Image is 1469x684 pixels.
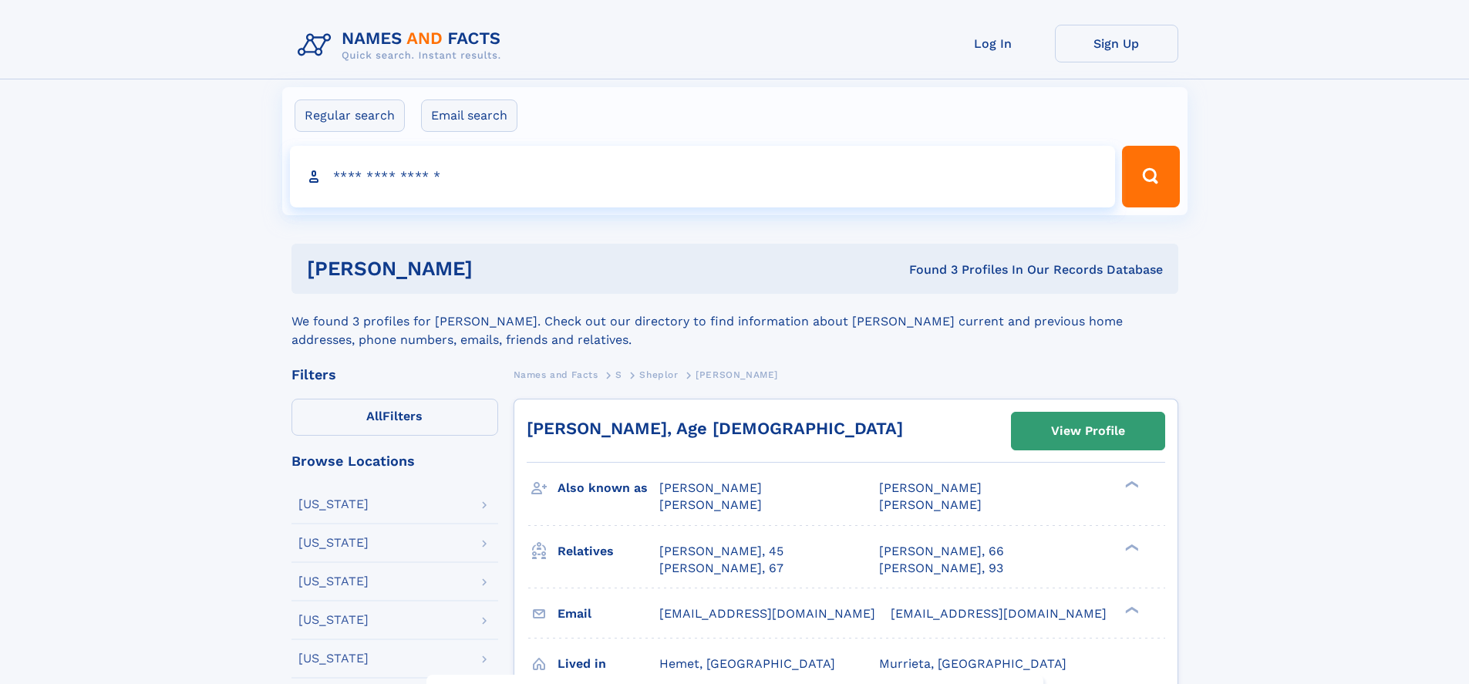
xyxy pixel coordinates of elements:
a: [PERSON_NAME], 66 [879,543,1004,560]
h3: Lived in [558,651,659,677]
img: Logo Names and Facts [291,25,514,66]
a: [PERSON_NAME], 45 [659,543,783,560]
span: All [366,409,382,423]
div: [US_STATE] [298,614,369,626]
h3: Also known as [558,475,659,501]
div: ❯ [1121,605,1140,615]
a: [PERSON_NAME], 93 [879,560,1003,577]
span: [PERSON_NAME] [879,497,982,512]
a: Sheplor [639,365,678,384]
a: Names and Facts [514,365,598,384]
label: Email search [421,99,517,132]
h3: Email [558,601,659,627]
div: View Profile [1051,413,1125,449]
label: Regular search [295,99,405,132]
a: [PERSON_NAME], Age [DEMOGRAPHIC_DATA] [527,419,903,438]
h3: Relatives [558,538,659,564]
div: Filters [291,368,498,382]
div: ❯ [1121,542,1140,552]
div: [US_STATE] [298,652,369,665]
a: [PERSON_NAME], 67 [659,560,783,577]
div: Browse Locations [291,454,498,468]
span: S [615,369,622,380]
span: [EMAIL_ADDRESS][DOMAIN_NAME] [659,606,875,621]
label: Filters [291,399,498,436]
span: [PERSON_NAME] [879,480,982,495]
button: Search Button [1122,146,1179,207]
span: Hemet, [GEOGRAPHIC_DATA] [659,656,835,671]
a: View Profile [1012,413,1164,450]
a: Sign Up [1055,25,1178,62]
div: [US_STATE] [298,537,369,549]
div: We found 3 profiles for [PERSON_NAME]. Check out our directory to find information about [PERSON_... [291,294,1178,349]
div: ❯ [1121,480,1140,490]
span: [PERSON_NAME] [696,369,778,380]
span: Murrieta, [GEOGRAPHIC_DATA] [879,656,1066,671]
span: Sheplor [639,369,678,380]
a: S [615,365,622,384]
span: [PERSON_NAME] [659,497,762,512]
input: search input [290,146,1116,207]
h1: [PERSON_NAME] [307,259,691,278]
div: [US_STATE] [298,498,369,510]
span: [PERSON_NAME] [659,480,762,495]
a: Log In [932,25,1055,62]
div: [US_STATE] [298,575,369,588]
div: Found 3 Profiles In Our Records Database [691,261,1163,278]
span: [EMAIL_ADDRESS][DOMAIN_NAME] [891,606,1107,621]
